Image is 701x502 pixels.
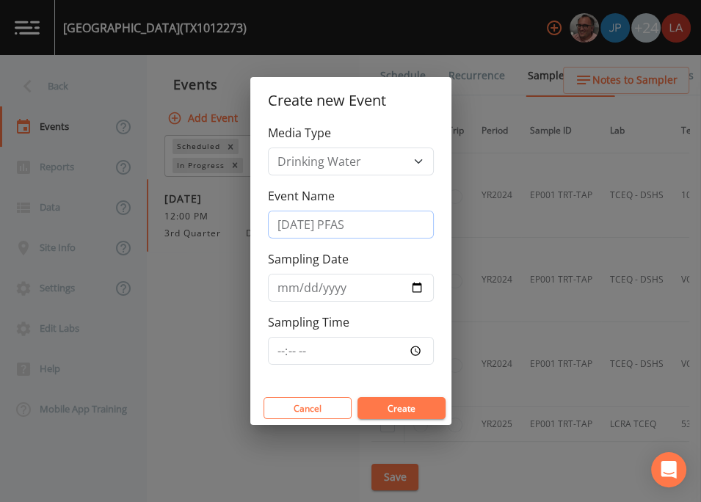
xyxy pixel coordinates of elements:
[250,77,451,124] h2: Create new Event
[651,452,686,487] div: Open Intercom Messenger
[268,250,349,268] label: Sampling Date
[357,397,446,419] button: Create
[268,124,331,142] label: Media Type
[268,313,349,331] label: Sampling Time
[268,187,335,205] label: Event Name
[264,397,352,419] button: Cancel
